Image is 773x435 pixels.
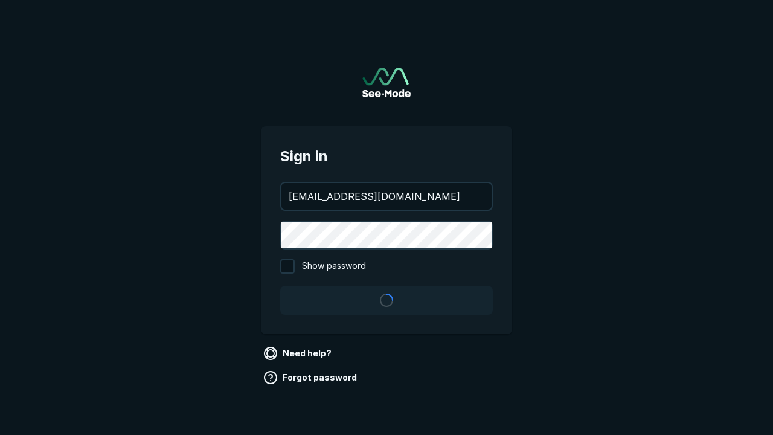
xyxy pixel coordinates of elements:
img: See-Mode Logo [362,68,411,97]
a: Forgot password [261,368,362,387]
a: Need help? [261,344,336,363]
input: your@email.com [281,183,492,210]
a: Go to sign in [362,68,411,97]
span: Show password [302,259,366,274]
span: Sign in [280,146,493,167]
